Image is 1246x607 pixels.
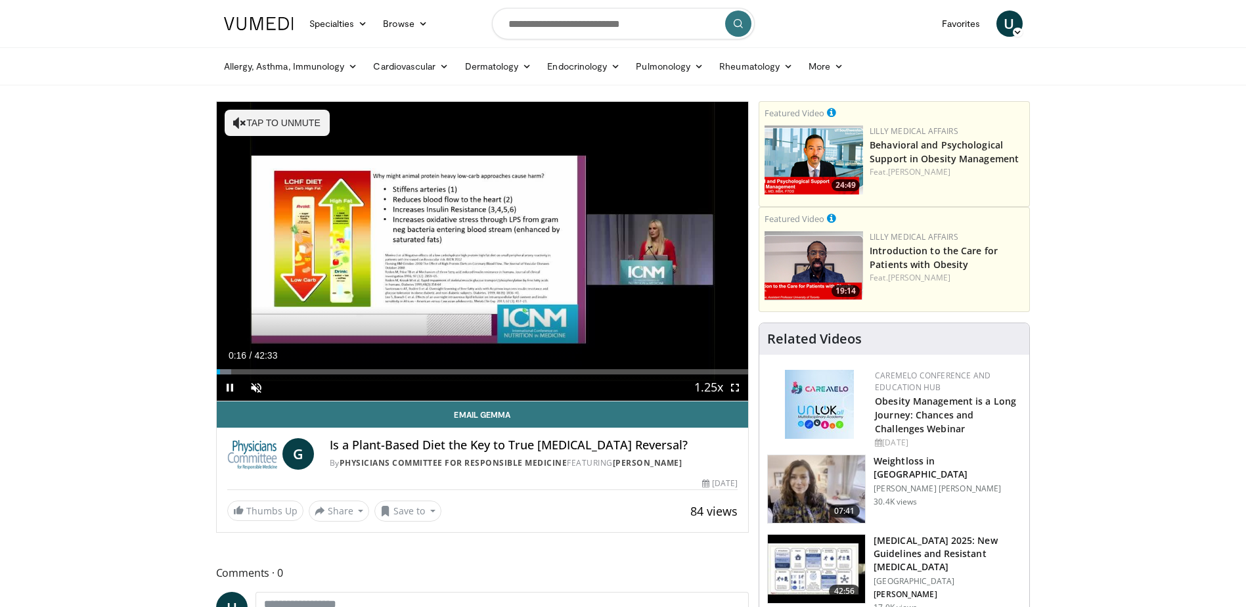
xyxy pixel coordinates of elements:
[224,17,294,30] img: VuMedi Logo
[875,437,1019,449] div: [DATE]
[702,478,738,489] div: [DATE]
[870,244,998,271] a: Introduction to the Care for Patients with Obesity
[888,272,950,283] a: [PERSON_NAME]
[309,501,370,522] button: Share
[330,457,738,469] div: By FEATURING
[250,350,252,361] span: /
[628,53,711,79] a: Pulmonology
[832,285,860,297] span: 19:14
[765,213,824,225] small: Featured Video
[282,438,314,470] a: G
[870,272,1024,284] div: Feat.
[765,231,863,300] a: 19:14
[767,455,1021,524] a: 07:41 Weightloss in [GEOGRAPHIC_DATA] [PERSON_NAME] [PERSON_NAME] 30.4K views
[217,369,749,374] div: Progress Bar
[768,535,865,603] img: 280bcb39-0f4e-42eb-9c44-b41b9262a277.150x105_q85_crop-smart_upscale.jpg
[457,53,540,79] a: Dermatology
[768,455,865,524] img: 9983fed1-7565-45be-8934-aef1103ce6e2.150x105_q85_crop-smart_upscale.jpg
[875,370,990,393] a: CaReMeLO Conference and Education Hub
[243,374,269,401] button: Unmute
[829,585,860,598] span: 42:56
[832,179,860,191] span: 24:49
[874,483,1021,494] p: [PERSON_NAME] [PERSON_NAME]
[227,438,277,470] img: Physicians Committee for Responsible Medicine
[374,501,441,522] button: Save to
[375,11,435,37] a: Browse
[217,401,749,428] a: Email Gemma
[767,331,862,347] h4: Related Videos
[765,107,824,119] small: Featured Video
[722,374,748,401] button: Fullscreen
[696,374,722,401] button: Playback Rate
[874,455,1021,481] h3: Weightloss in [GEOGRAPHIC_DATA]
[690,503,738,519] span: 84 views
[874,534,1021,573] h3: [MEDICAL_DATA] 2025: New Guidelines and Resistant [MEDICAL_DATA]
[225,110,330,136] button: Tap to unmute
[216,564,749,581] span: Comments 0
[613,457,682,468] a: [PERSON_NAME]
[227,501,303,521] a: Thumbs Up
[870,125,958,137] a: Lilly Medical Affairs
[874,497,917,507] p: 30.4K views
[801,53,851,79] a: More
[330,438,738,453] h4: Is a Plant-Based Diet the Key to True [MEDICAL_DATA] Reversal?
[229,350,246,361] span: 0:16
[711,53,801,79] a: Rheumatology
[765,125,863,194] a: 24:49
[870,166,1024,178] div: Feat.
[874,576,1021,587] p: [GEOGRAPHIC_DATA]
[217,102,749,401] video-js: Video Player
[216,53,366,79] a: Allergy, Asthma, Immunology
[870,231,958,242] a: Lilly Medical Affairs
[340,457,567,468] a: Physicians Committee for Responsible Medicine
[492,8,755,39] input: Search topics, interventions
[217,374,243,401] button: Pause
[870,139,1019,165] a: Behavioral and Psychological Support in Obesity Management
[875,395,1016,435] a: Obesity Management is a Long Journey: Chances and Challenges Webinar
[874,589,1021,600] p: [PERSON_NAME]
[996,11,1023,37] a: U
[785,370,854,439] img: 45df64a9-a6de-482c-8a90-ada250f7980c.png.150x105_q85_autocrop_double_scale_upscale_version-0.2.jpg
[254,350,277,361] span: 42:33
[365,53,456,79] a: Cardiovascular
[829,505,860,518] span: 07:41
[539,53,628,79] a: Endocrinology
[888,166,950,177] a: [PERSON_NAME]
[765,231,863,300] img: acc2e291-ced4-4dd5-b17b-d06994da28f3.png.150x105_q85_crop-smart_upscale.png
[765,125,863,194] img: ba3304f6-7838-4e41-9c0f-2e31ebde6754.png.150x105_q85_crop-smart_upscale.png
[301,11,376,37] a: Specialties
[934,11,989,37] a: Favorites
